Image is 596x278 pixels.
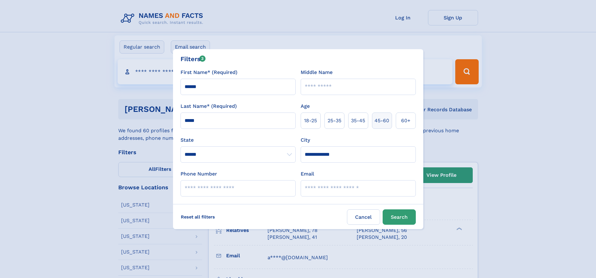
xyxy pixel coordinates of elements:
[177,209,219,224] label: Reset all filters
[347,209,380,225] label: Cancel
[301,136,310,144] label: City
[181,102,237,110] label: Last Name* (Required)
[301,170,314,178] label: Email
[374,117,389,124] span: 45‑60
[181,54,206,64] div: Filters
[304,117,317,124] span: 18‑25
[181,69,237,76] label: First Name* (Required)
[351,117,365,124] span: 35‑45
[301,102,310,110] label: Age
[301,69,333,76] label: Middle Name
[383,209,416,225] button: Search
[181,136,296,144] label: State
[328,117,341,124] span: 25‑35
[401,117,410,124] span: 60+
[181,170,217,178] label: Phone Number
